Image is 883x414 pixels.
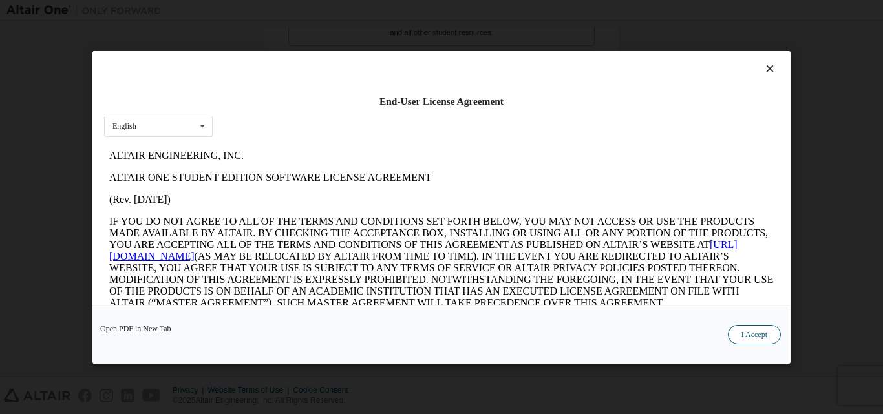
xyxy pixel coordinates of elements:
p: ALTAIR ENGINEERING, INC. [5,5,670,17]
div: End-User License Agreement [104,95,779,108]
p: ALTAIR ONE STUDENT EDITION SOFTWARE LICENSE AGREEMENT [5,27,670,39]
button: I Accept [728,324,781,344]
p: This Altair One Student Edition Software License Agreement (“Agreement”) is between Altair Engine... [5,174,670,221]
a: [URL][DOMAIN_NAME] [5,94,633,117]
a: Open PDF in New Tab [100,324,171,332]
div: English [112,122,136,130]
p: (Rev. [DATE]) [5,49,670,61]
p: IF YOU DO NOT AGREE TO ALL OF THE TERMS AND CONDITIONS SET FORTH BELOW, YOU MAY NOT ACCESS OR USE... [5,71,670,164]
